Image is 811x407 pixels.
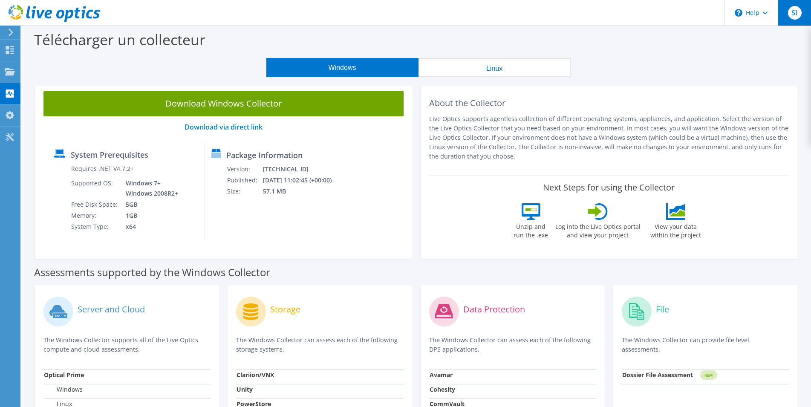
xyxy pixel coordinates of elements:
td: System Type: [71,221,119,232]
label: View your data within the project [645,220,707,240]
p: The Windows Collector can assess each of the following storage systems. [236,335,403,354]
label: Log into the Live Optics portal and view your project [555,220,641,240]
p: The Windows Collector can assess each of the following DPS applications. [429,335,596,354]
td: Free Disk Space: [71,199,119,210]
label: Package Information [226,151,303,159]
label: File [656,305,669,314]
td: [TECHNICAL_ID] [263,164,343,175]
label: Assessments supported by the Windows Collector [34,268,270,277]
strong: Cohesity [430,385,455,393]
td: Published: [227,175,263,186]
a: Download Windows Collector [43,91,404,116]
h2: About the Collector [429,98,789,108]
button: Linux [418,58,571,77]
td: Version: [227,164,263,175]
strong: Dossier File Assessment [622,371,693,379]
a: Download via direct link [185,122,263,132]
strong: Unity [237,385,253,393]
td: Supported OS: [71,178,119,199]
td: 1GB [119,210,180,221]
td: Size: [227,186,263,197]
label: Data Protection [463,305,525,314]
strong: Avamar [430,371,453,379]
label: System Prerequisites [71,150,148,159]
td: Windows 7+ Windows 2008R2+ [119,178,180,199]
label: Requires .NET V4.7.2+ [71,165,134,173]
label: Next Steps for using the Collector [543,182,675,193]
strong: Clariion/VNX [237,371,274,379]
label: Windows [44,385,83,394]
label: Server and Cloud [78,305,145,314]
p: Live Optics supports agentless collection of different operating systems, appliances, and applica... [429,114,789,161]
tspan: NEW! [704,373,713,378]
td: 5GB [119,199,180,210]
td: x64 [119,221,180,232]
label: Storage [270,305,300,314]
svg: \n [735,9,742,17]
p: The Windows Collector supports all of the Live Optics compute and cloud assessments. [43,335,211,354]
td: [DATE] 11:02:45 (+00:00) [263,175,343,186]
label: Télécharger un collecteur [34,30,205,49]
p: The Windows Collector can provide file level assessments. [622,335,789,354]
td: 57.1 MB [263,186,343,197]
td: Memory: [71,210,119,221]
strong: Optical Prime [44,371,84,379]
button: Windows [266,58,418,77]
label: Unzip and run the .exe [511,220,551,240]
span: SI [788,6,802,20]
